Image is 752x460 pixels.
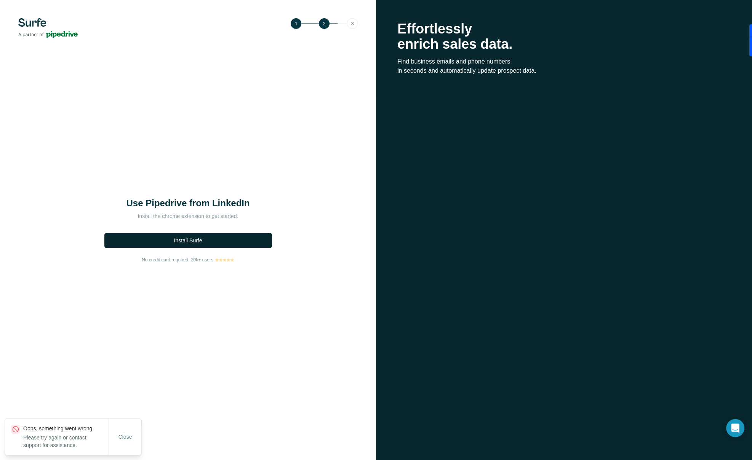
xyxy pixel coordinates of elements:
[397,66,731,75] p: in seconds and automatically update prospect data.
[174,237,202,244] span: Install Surfe
[118,433,132,441] span: Close
[397,37,731,52] p: enrich sales data.
[18,18,78,38] img: Surfe's logo
[23,434,109,449] p: Please try again or contact support for assistance.
[142,256,213,263] span: No credit card required. 20k+ users
[726,419,744,437] div: Open Intercom Messenger
[113,430,138,444] button: Close
[23,425,109,432] p: Oops, something went wrong
[112,212,264,220] p: Install the chrome extension to get started.
[112,197,264,209] h1: Use Pipedrive from LinkedIn
[104,233,272,248] button: Install Surfe
[291,18,358,29] img: Step 2
[397,21,731,37] p: Effortlessly
[397,57,731,66] p: Find business emails and phone numbers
